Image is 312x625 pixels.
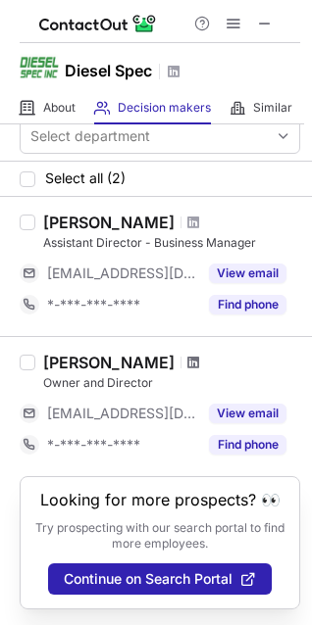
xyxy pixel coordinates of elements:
[48,563,272,595] button: Continue on Search Portal
[65,59,152,82] h1: Diesel Spec
[209,295,286,314] button: Reveal Button
[209,435,286,455] button: Reveal Button
[64,571,233,587] span: Continue on Search Portal
[20,48,59,87] img: b146a96feeec31840d199cfcb348da92
[47,405,197,422] span: [EMAIL_ADDRESS][DOMAIN_NAME]
[47,264,197,282] span: [EMAIL_ADDRESS][DOMAIN_NAME]
[43,100,76,116] span: About
[34,520,286,552] p: Try prospecting with our search portal to find more employees.
[209,264,286,283] button: Reveal Button
[43,234,300,252] div: Assistant Director - Business Manager
[39,12,157,35] img: ContactOut v5.3.10
[118,100,211,116] span: Decision makers
[43,374,300,392] div: Owner and Director
[40,491,281,508] header: Looking for more prospects? 👀
[30,126,150,146] div: Select department
[45,170,126,186] span: Select all (2)
[209,404,286,423] button: Reveal Button
[43,213,175,232] div: [PERSON_NAME]
[43,353,175,372] div: [PERSON_NAME]
[253,100,292,116] span: Similar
